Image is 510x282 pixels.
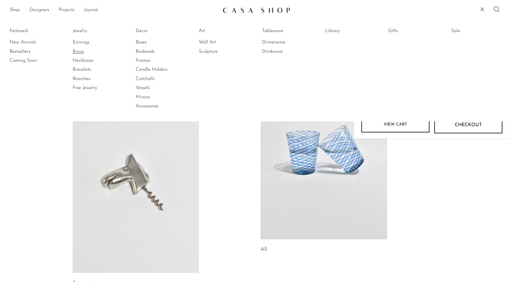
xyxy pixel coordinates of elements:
[199,39,244,46] a: Wall Art
[261,247,267,252] a: All
[136,66,181,73] a: Candle Holders
[262,28,307,34] a: Tableware
[10,38,55,65] ul: Featured
[262,26,307,56] ul: Tableware
[29,6,49,14] a: Designers
[451,26,496,38] ul: Sale
[451,28,496,34] a: Sale
[136,57,181,64] a: Frames
[73,66,118,73] a: Bracelets
[73,39,118,46] a: Earrings
[136,26,181,111] ul: Decor
[199,48,244,55] a: Sculpture
[388,28,433,34] a: Gifts
[325,28,370,34] a: Library
[262,39,307,46] a: Dinnerware
[73,26,118,93] ul: Jewelry
[73,28,118,34] a: Jewelry
[388,26,433,38] ul: Gifts
[10,48,55,55] a: Bestsellers
[10,5,218,15] ul: NEW HEADER MENU
[325,26,370,38] ul: Library
[361,117,430,132] a: View cart
[199,28,244,34] a: Art
[262,48,307,55] a: Drinkware
[73,48,118,55] a: Rings
[73,57,118,64] a: Necklaces
[136,76,181,82] a: Catchalls
[84,6,98,14] a: Journal
[199,26,244,56] ul: Art
[59,6,74,14] a: Projects
[10,57,55,64] a: Coming Soon
[136,28,181,34] a: Decor
[136,103,181,109] a: Accessories
[73,76,118,82] a: Brooches
[434,117,502,133] button: Checkout
[455,122,482,128] span: Checkout
[136,39,181,46] a: Boxes
[10,6,20,14] a: Shop
[73,85,118,91] a: Fine Jewelry
[136,94,181,100] a: Mirrors
[10,39,55,46] a: New Arrivals
[136,85,181,91] a: Vessels
[136,48,181,55] a: Bookends
[10,5,218,15] nav: Desktop navigation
